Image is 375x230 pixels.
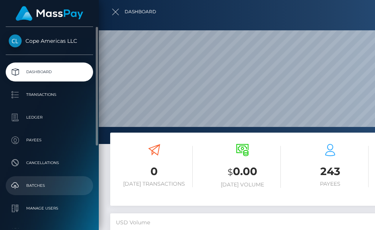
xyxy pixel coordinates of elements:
[6,176,93,195] a: Batches
[16,6,83,21] img: MassPay Logo
[9,180,90,191] p: Batches
[9,66,90,78] p: Dashboard
[9,135,90,146] p: Payees
[6,131,93,150] a: Payees
[9,34,22,47] img: Cope Americas LLC
[6,38,93,44] span: Cope Americas LLC
[6,85,93,104] a: Transactions
[6,63,93,81] a: Dashboard
[6,199,93,218] a: Manage Users
[9,89,90,100] p: Transactions
[6,108,93,127] a: Ledger
[9,203,90,214] p: Manage Users
[9,112,90,123] p: Ledger
[9,157,90,169] p: Cancellations
[6,153,93,172] a: Cancellations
